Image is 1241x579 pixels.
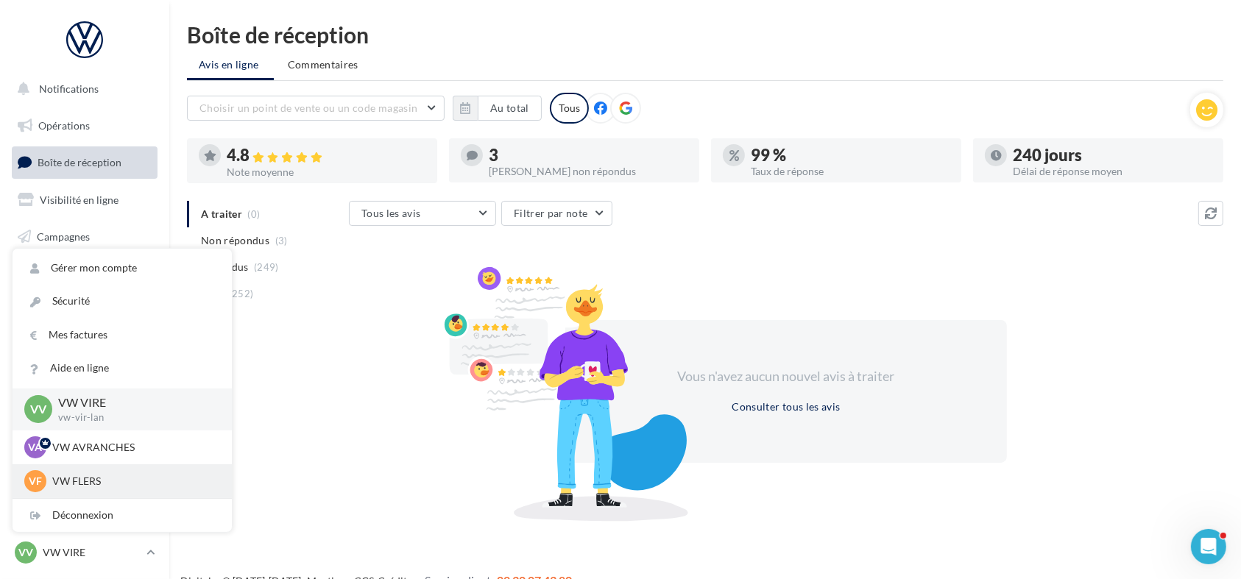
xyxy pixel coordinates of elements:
[9,416,160,460] a: Campagnes DataOnDemand
[9,221,160,252] a: Campagnes
[13,252,232,285] a: Gérer mon compte
[13,319,232,352] a: Mes factures
[227,147,425,164] div: 4.8
[201,233,269,248] span: Non répondus
[40,193,119,206] span: Visibilité en ligne
[9,74,155,104] button: Notifications
[227,167,425,177] div: Note moyenne
[58,411,208,425] p: vw-vir-lan
[18,545,33,560] span: VV
[1013,166,1212,177] div: Délai de réponse moyen
[361,207,421,219] span: Tous les avis
[9,367,160,411] a: PLV et print personnalisable
[13,499,232,532] div: Déconnexion
[751,147,950,163] div: 99 %
[38,119,90,132] span: Opérations
[30,401,46,418] span: VV
[187,24,1223,46] div: Boîte de réception
[52,440,214,455] p: VW AVRANCHES
[660,367,913,386] div: Vous n'avez aucun nouvel avis à traiter
[13,285,232,318] a: Sécurité
[478,96,542,121] button: Au total
[288,57,358,72] span: Commentaires
[489,166,687,177] div: [PERSON_NAME] non répondus
[9,146,160,178] a: Boîte de réception
[199,102,417,114] span: Choisir un point de vente ou un code magasin
[1013,147,1212,163] div: 240 jours
[453,96,542,121] button: Au total
[12,539,158,566] a: VV VW VIRE
[550,93,589,124] div: Tous
[9,185,160,216] a: Visibilité en ligne
[275,235,288,246] span: (3)
[229,288,254,299] span: (252)
[9,331,160,362] a: Calendrier
[9,257,160,288] a: Contacts
[489,147,687,163] div: 3
[187,96,445,121] button: Choisir un point de vente ou un code magasin
[29,474,42,489] span: VF
[9,294,160,325] a: Médiathèque
[501,201,612,226] button: Filtrer par note
[751,166,950,177] div: Taux de réponse
[9,110,160,141] a: Opérations
[254,261,279,273] span: (249)
[43,545,141,560] p: VW VIRE
[38,156,121,168] span: Boîte de réception
[58,394,208,411] p: VW VIRE
[726,398,846,416] button: Consulter tous les avis
[1191,529,1226,564] iframe: Intercom live chat
[52,474,214,489] p: VW FLERS
[13,352,232,385] a: Aide en ligne
[349,201,496,226] button: Tous les avis
[39,82,99,95] span: Notifications
[37,230,90,242] span: Campagnes
[29,440,43,455] span: VA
